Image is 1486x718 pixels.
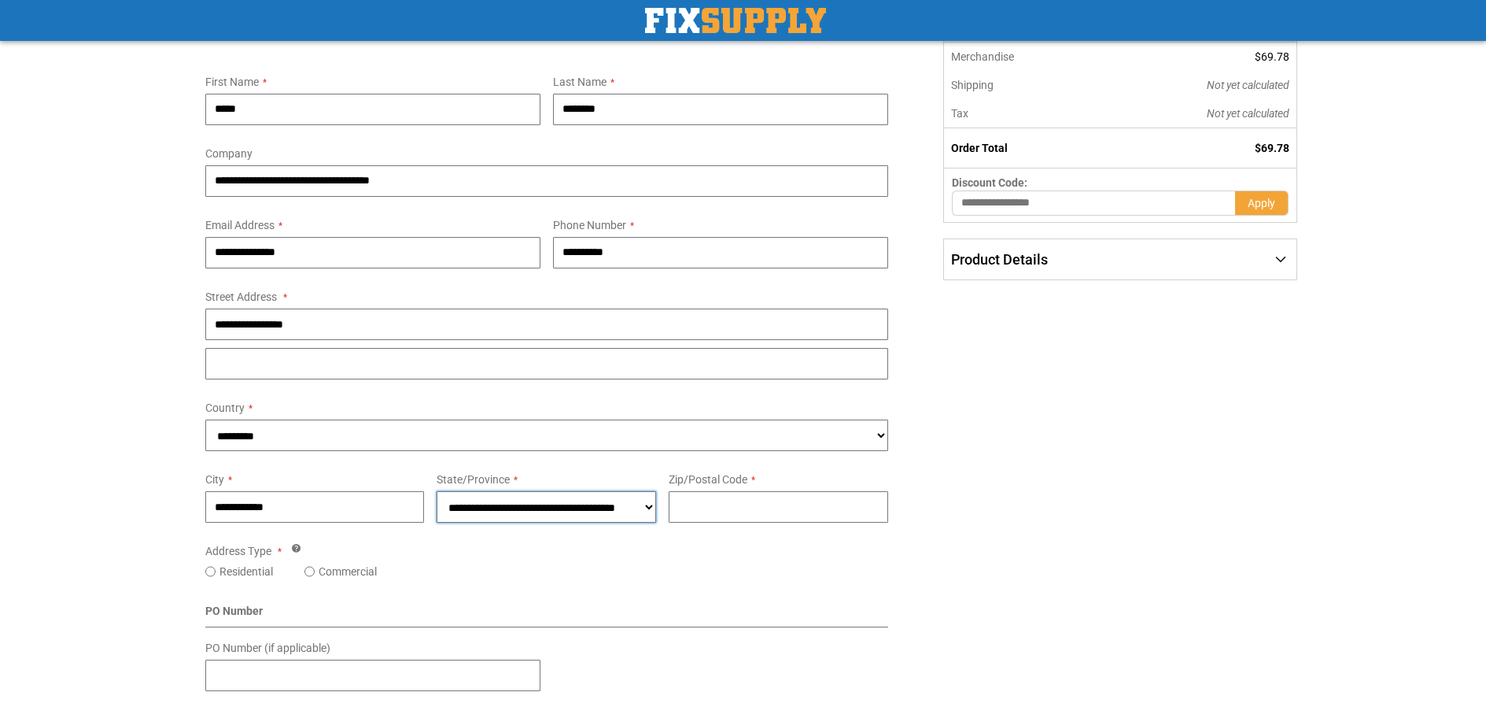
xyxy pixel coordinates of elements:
span: Product Details [951,251,1048,268]
th: Merchandise [944,43,1101,71]
span: Apply [1248,197,1275,209]
span: Address Type [205,545,271,557]
strong: Order Total [951,142,1008,154]
span: $69.78 [1255,142,1289,154]
span: Not yet calculated [1207,79,1289,91]
span: First Name [205,76,259,88]
span: $69.78 [1255,50,1289,63]
span: Country [205,402,245,414]
div: PO Number [205,603,889,627]
button: Apply [1235,191,1289,216]
span: PO Number (if applicable) [205,642,330,654]
label: Residential [219,564,273,579]
span: Street Address [205,291,277,303]
span: Email Address [205,219,275,231]
th: Tax [944,99,1101,128]
span: Not yet calculated [1207,107,1289,120]
span: Company [205,147,253,160]
img: Fix Industrial Supply [645,8,826,33]
span: Phone Number [553,219,626,231]
span: Last Name [553,76,607,88]
span: City [205,473,224,486]
a: store logo [645,8,826,33]
span: State/Province [437,473,510,486]
span: Discount Code: [952,176,1027,189]
label: Commercial [319,564,377,579]
span: Shipping [951,79,994,91]
span: Zip/Postal Code [669,473,747,486]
